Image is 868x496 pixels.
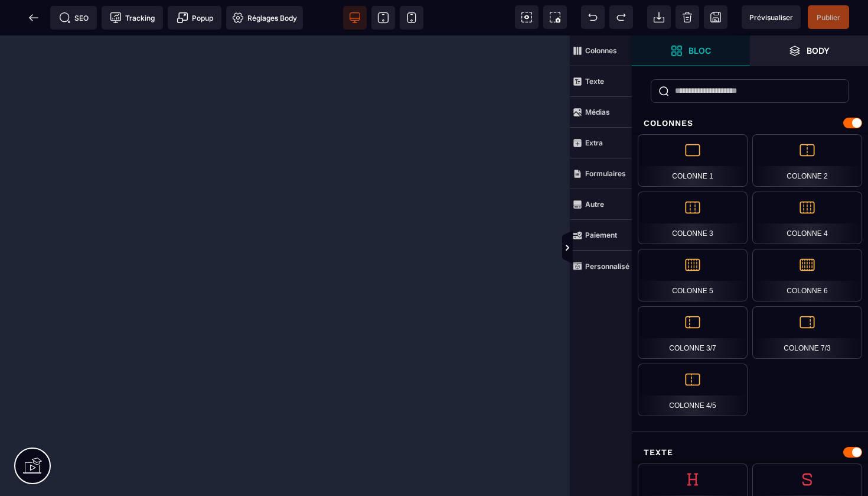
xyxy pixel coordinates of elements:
[585,46,617,55] strong: Colonnes
[638,364,748,416] div: Colonne 4/5
[102,6,163,30] span: Code de suivi
[371,6,395,30] span: Voir tablette
[752,134,862,187] div: Colonne 2
[585,231,617,239] strong: Paiement
[752,306,862,359] div: Colonne 7/3
[177,12,213,24] span: Popup
[585,200,604,209] strong: Autre
[688,46,711,55] strong: Bloc
[638,249,748,302] div: Colonne 5
[632,442,868,463] div: Texte
[232,12,297,24] span: Réglages Body
[110,12,155,24] span: Tracking
[632,112,868,134] div: Colonnes
[807,46,830,55] strong: Body
[570,158,632,189] span: Formulaires
[585,77,604,86] strong: Texte
[752,249,862,302] div: Colonne 6
[647,5,671,29] span: Importer
[742,5,801,29] span: Aperçu
[704,5,727,29] span: Enregistrer
[343,6,367,30] span: Voir bureau
[570,220,632,251] span: Paiement
[632,35,750,66] span: Ouvrir les blocs
[570,97,632,128] span: Médias
[226,6,303,30] span: Favicon
[749,13,793,22] span: Prévisualiser
[400,6,423,30] span: Voir mobile
[168,6,221,30] span: Créer une alerte modale
[676,5,699,29] span: Nettoyage
[581,5,605,29] span: Défaire
[632,231,644,266] span: Afficher les vues
[585,169,626,178] strong: Formulaires
[50,6,97,30] span: Métadata SEO
[808,5,849,29] span: Enregistrer le contenu
[750,35,868,66] span: Ouvrir les calques
[59,12,89,24] span: SEO
[609,5,633,29] span: Rétablir
[22,6,45,30] span: Retour
[570,35,632,66] span: Colonnes
[638,192,748,244] div: Colonne 3
[570,251,632,281] span: Personnalisé
[585,108,610,116] strong: Médias
[570,66,632,97] span: Texte
[817,13,840,22] span: Publier
[585,262,629,271] strong: Personnalisé
[543,5,567,29] span: Capture d'écran
[752,192,862,244] div: Colonne 4
[515,5,539,29] span: Voir les composants
[570,128,632,158] span: Extra
[570,189,632,220] span: Autre
[638,134,748,187] div: Colonne 1
[585,138,603,147] strong: Extra
[638,306,748,359] div: Colonne 3/7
